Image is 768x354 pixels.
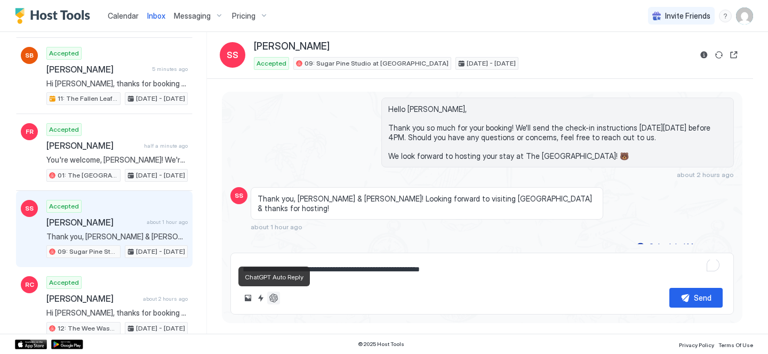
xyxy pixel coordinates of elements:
span: Accepted [49,125,79,134]
span: SS [235,191,243,200]
span: about 2 hours ago [143,295,188,302]
span: FR [26,127,34,136]
span: about 1 hour ago [147,219,188,226]
span: Pricing [232,11,255,21]
span: 09: Sugar Pine Studio at [GEOGRAPHIC_DATA] [305,59,449,68]
span: Hi [PERSON_NAME], thanks for booking your stay with us! Details of your Booking: 📍 [STREET_ADDRES... [46,79,188,88]
span: RC [25,280,34,289]
span: Accepted [257,59,286,68]
button: Sync reservation [713,49,725,61]
span: Hello [PERSON_NAME], Thank you so much for your booking! We'll send the check-in instructions [DA... [388,104,727,160]
span: Invite Friends [665,11,710,21]
span: [DATE] - [DATE] [136,247,185,256]
span: 12: The Wee Washoe Pet-Friendly Studio [58,324,118,333]
span: © 2025 Host Tools [358,341,404,348]
div: User profile [736,7,753,25]
button: Reservation information [698,49,710,61]
span: 11: The Fallen Leaf Pet Friendly Studio [58,94,118,103]
span: about 2 hours ago [677,171,734,179]
span: about 1 hour ago [251,223,302,231]
button: Upload image [242,292,254,304]
span: SS [227,49,238,61]
span: [DATE] - [DATE] [136,324,185,333]
a: Calendar [108,10,139,21]
button: ChatGPT Auto Reply [267,292,280,304]
span: Calendar [108,11,139,20]
span: Privacy Policy [679,342,714,348]
a: Terms Of Use [718,339,753,350]
span: Accepted [49,202,79,211]
span: Thank you, [PERSON_NAME] & [PERSON_NAME]! Looking forward to visiting [GEOGRAPHIC_DATA] & thanks ... [258,194,596,213]
span: Messaging [174,11,211,21]
span: Accepted [49,49,79,58]
a: App Store [15,340,47,349]
span: Inbox [147,11,165,20]
textarea: To enrich screen reader interactions, please activate Accessibility in Grammarly extension settings [242,260,723,279]
button: Quick reply [254,292,267,304]
button: Open reservation [727,49,740,61]
a: Google Play Store [51,340,83,349]
div: menu [719,10,732,22]
button: Scheduled Messages [635,239,734,254]
span: [DATE] - [DATE] [136,94,185,103]
span: [PERSON_NAME] [46,293,139,304]
a: Host Tools Logo [15,8,95,24]
span: 01: The [GEOGRAPHIC_DATA] at The [GEOGRAPHIC_DATA] [58,171,118,180]
span: You're welcome, [PERSON_NAME]! We're here if you have further questions 🙌 [46,155,188,165]
span: [PERSON_NAME] [254,41,330,53]
div: Send [694,292,711,303]
span: half a minute ago [144,142,188,149]
div: Scheduled Messages [649,241,722,252]
a: Inbox [147,10,165,21]
span: [PERSON_NAME] [46,64,148,75]
span: Hi [PERSON_NAME], thanks for booking your stay with us! Details of your Booking: 📍 [STREET_ADDRES... [46,308,188,318]
span: [DATE] - [DATE] [467,59,516,68]
span: Terms Of Use [718,342,753,348]
span: SB [25,51,34,60]
span: Accepted [49,278,79,287]
button: Send [669,288,723,308]
span: [PERSON_NAME] [46,217,142,228]
span: Thank you, [PERSON_NAME] & [PERSON_NAME]! Looking forward to visiting [GEOGRAPHIC_DATA] & thanks ... [46,232,188,242]
span: 09: Sugar Pine Studio at [GEOGRAPHIC_DATA] [58,247,118,256]
span: [DATE] - [DATE] [136,171,185,180]
a: Privacy Policy [679,339,714,350]
span: ChatGPT Auto Reply [245,273,303,281]
span: 5 minutes ago [152,66,188,73]
span: SS [25,204,34,213]
span: [PERSON_NAME] [46,140,140,151]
